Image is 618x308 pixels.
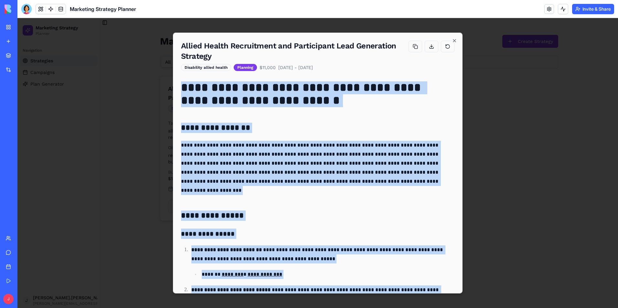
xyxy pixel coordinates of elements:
[261,46,295,53] span: [DATE] - [DATE]
[242,46,258,53] span: $11,000
[3,294,14,304] span: J
[164,46,214,53] div: Disability allied health
[216,46,240,53] div: Planning
[572,4,614,14] button: Invite & Share
[5,5,45,14] img: logo
[164,23,391,43] h2: Allied Health Recruitment and Participant Lead Generation Strategy
[70,5,136,13] span: Marketing Strategy Planner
